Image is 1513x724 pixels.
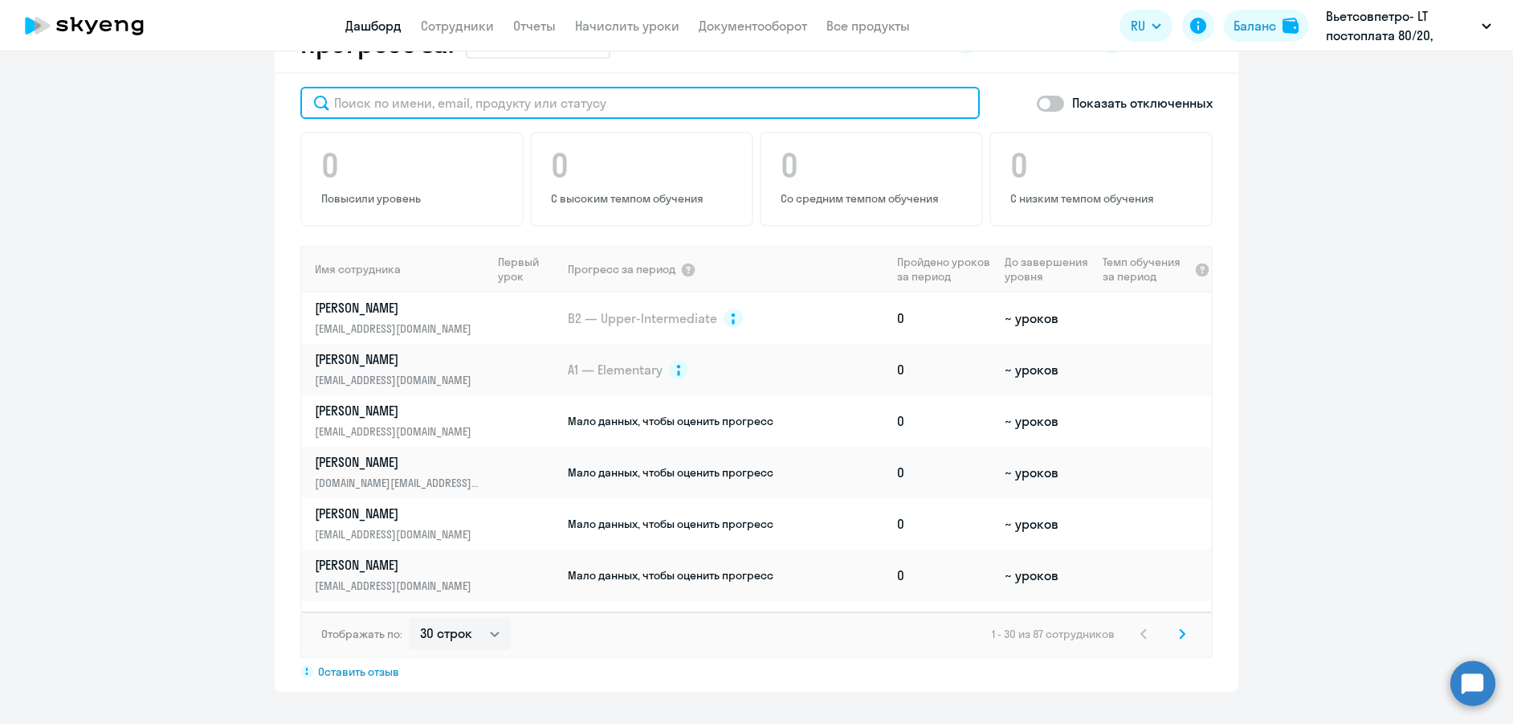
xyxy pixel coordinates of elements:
a: Все продукты [826,18,910,34]
p: [PERSON_NAME] [315,453,480,471]
p: [PERSON_NAME] [315,299,480,317]
th: Имя сотрудника [302,246,491,292]
span: Мало данных, чтобы оценить прогресс [568,465,773,480]
td: ~ уроков [998,601,1095,652]
span: Мало данных, чтобы оценить прогресс [568,414,773,428]
td: ~ уроков [998,550,1095,601]
span: RU [1131,16,1145,35]
p: [EMAIL_ADDRESS][DOMAIN_NAME] [315,526,480,543]
p: [PERSON_NAME] [315,556,480,574]
p: [PERSON_NAME] [315,402,480,419]
p: Вьетсовпетро- LT постоплата 80/20, Вьетсовпетро [1326,6,1475,45]
a: Дашборд [345,18,402,34]
a: [PERSON_NAME][EMAIL_ADDRESS][DOMAIN_NAME] [315,505,491,543]
th: Пройдено уроков за период [891,246,998,292]
a: Отчеты [513,18,556,34]
p: [EMAIL_ADDRESS][DOMAIN_NAME] [315,320,480,337]
td: 0 [891,447,998,498]
span: Прогресс за период [568,262,675,276]
p: [EMAIL_ADDRESS][DOMAIN_NAME] [315,423,480,440]
a: [PERSON_NAME] [PERSON_NAME][EMAIL_ADDRESS][DOMAIN_NAME] [315,607,491,646]
p: [PERSON_NAME] [315,505,480,522]
td: ~ уроков [998,344,1095,395]
span: B2 — Upper-Intermediate [568,309,717,327]
input: Поиск по имени, email, продукту или статусу [300,87,980,119]
span: 1 - 30 из 87 сотрудников [992,627,1115,641]
p: [PERSON_NAME] [315,350,480,368]
button: Балансbalance [1224,10,1308,42]
td: ~ уроков [998,292,1095,344]
td: 0 [891,344,998,395]
a: Документооборот [699,18,807,34]
p: [EMAIL_ADDRESS][DOMAIN_NAME] [315,577,480,595]
a: Начислить уроки [575,18,679,34]
span: Темп обучения за период [1103,255,1189,284]
td: 0 [891,292,998,344]
span: Мало данных, чтобы оценить прогресс [568,517,773,531]
a: Сотрудники [421,18,494,34]
p: [PERSON_NAME] [PERSON_NAME] [315,607,480,625]
td: ~ уроков [998,498,1095,550]
img: balance [1283,18,1299,34]
p: Показать отключенных [1072,93,1213,112]
th: Первый урок [491,246,566,292]
span: Оставить отзыв [318,665,399,679]
a: [PERSON_NAME][DOMAIN_NAME][EMAIL_ADDRESS][DOMAIN_NAME] [315,453,491,492]
span: Отображать по: [321,627,402,641]
p: [EMAIL_ADDRESS][DOMAIN_NAME] [315,371,480,389]
td: ~ уроков [998,395,1095,447]
td: 0 [891,498,998,550]
th: До завершения уровня [998,246,1095,292]
a: [PERSON_NAME][EMAIL_ADDRESS][DOMAIN_NAME] [315,402,491,440]
td: 0 [891,395,998,447]
p: [DOMAIN_NAME][EMAIL_ADDRESS][DOMAIN_NAME] [315,474,480,492]
span: A1 — Elementary [568,361,663,378]
td: ~ уроков [998,447,1095,498]
a: [PERSON_NAME][EMAIL_ADDRESS][DOMAIN_NAME] [315,350,491,389]
button: RU [1119,10,1172,42]
div: Баланс [1234,16,1276,35]
td: 0 [891,550,998,601]
a: [PERSON_NAME][EMAIL_ADDRESS][DOMAIN_NAME] [315,299,491,337]
button: Вьетсовпетро- LT постоплата 80/20, Вьетсовпетро [1318,6,1499,45]
a: [PERSON_NAME][EMAIL_ADDRESS][DOMAIN_NAME] [315,556,491,595]
td: 0 [891,601,998,652]
span: Мало данных, чтобы оценить прогресс [568,568,773,583]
